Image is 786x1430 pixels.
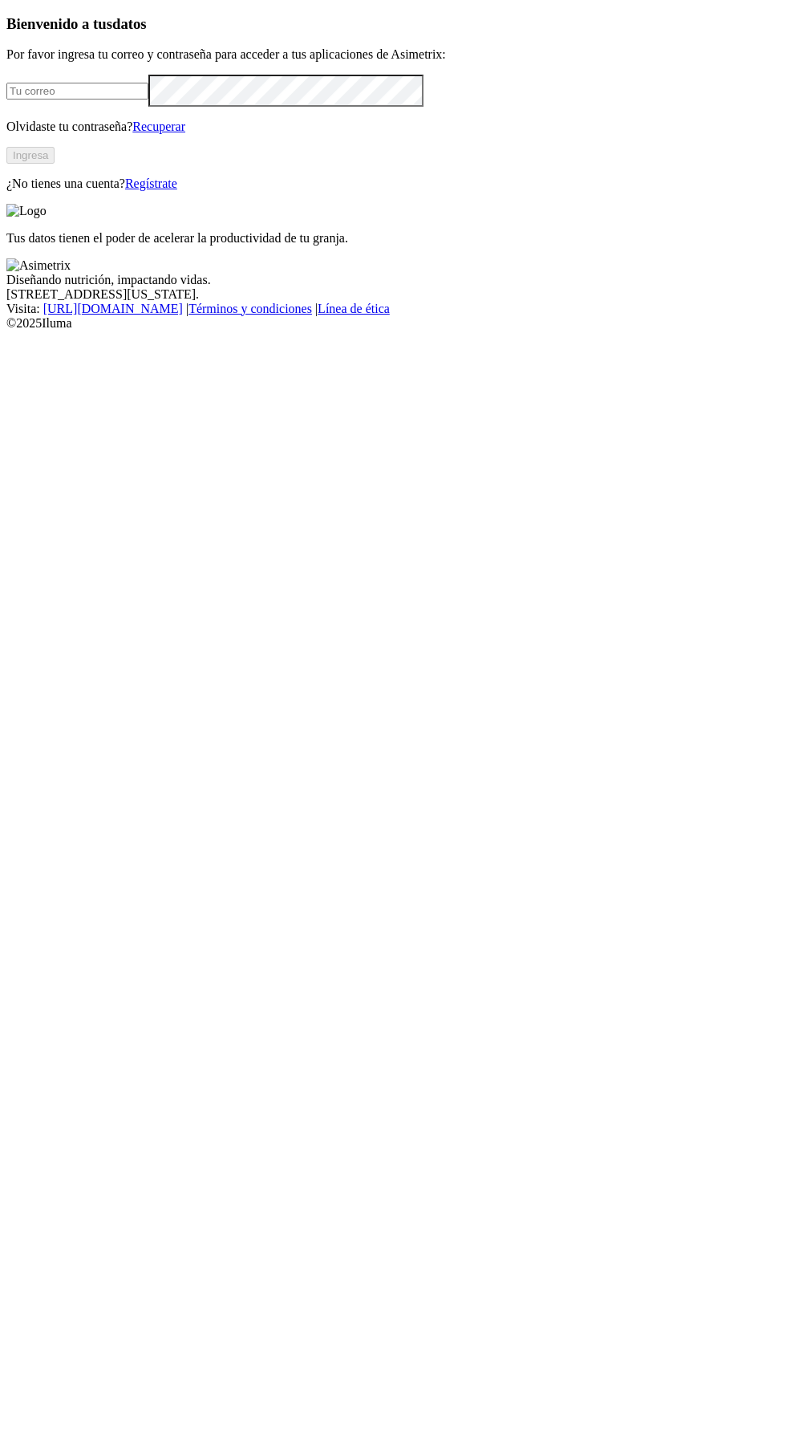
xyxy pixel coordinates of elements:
a: Términos y condiciones [188,302,312,315]
img: Logo [6,204,47,218]
div: [STREET_ADDRESS][US_STATE]. [6,287,780,302]
span: datos [112,15,147,32]
a: Línea de ética [318,302,390,315]
div: © 2025 Iluma [6,316,780,331]
button: Ingresa [6,147,55,164]
h3: Bienvenido a tus [6,15,780,33]
a: Regístrate [125,177,177,190]
input: Tu correo [6,83,148,100]
img: Asimetrix [6,258,71,273]
div: Visita : | | [6,302,780,316]
a: [URL][DOMAIN_NAME] [43,302,183,315]
p: Tus datos tienen el poder de acelerar la productividad de tu granja. [6,231,780,246]
p: ¿No tienes una cuenta? [6,177,780,191]
p: Por favor ingresa tu correo y contraseña para acceder a tus aplicaciones de Asimetrix: [6,47,780,62]
p: Olvidaste tu contraseña? [6,120,780,134]
a: Recuperar [132,120,185,133]
div: Diseñando nutrición, impactando vidas. [6,273,780,287]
